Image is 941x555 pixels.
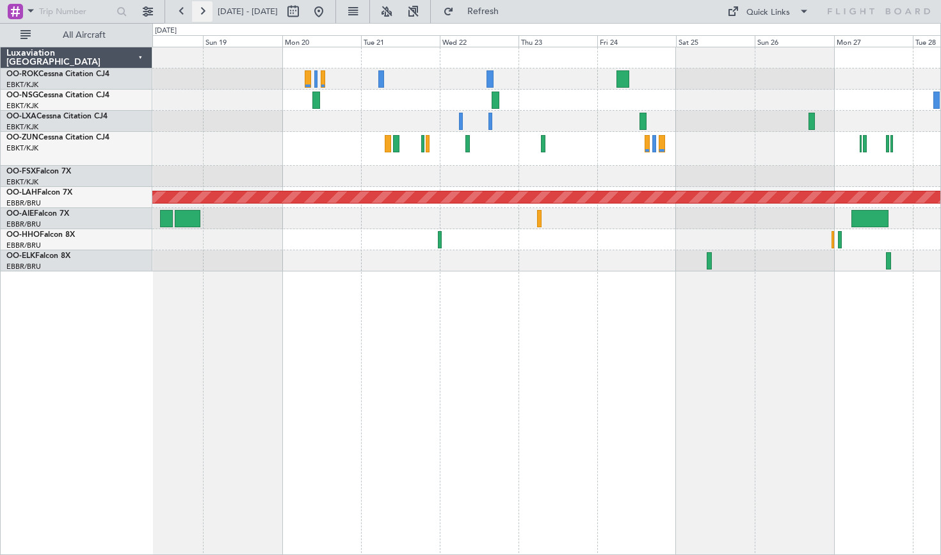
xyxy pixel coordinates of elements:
span: OO-HHO [6,231,40,239]
a: OO-ROKCessna Citation CJ4 [6,70,109,78]
button: All Aircraft [14,25,139,45]
div: Quick Links [746,6,790,19]
span: OO-ROK [6,70,38,78]
div: [DATE] [155,26,177,36]
button: Quick Links [721,1,816,22]
a: EBKT/KJK [6,177,38,187]
div: Sat 25 [676,35,755,47]
a: EBKT/KJK [6,143,38,153]
a: OO-AIEFalcon 7X [6,210,69,218]
span: OO-LXA [6,113,36,120]
a: OO-ZUNCessna Citation CJ4 [6,134,109,141]
a: OO-NSGCessna Citation CJ4 [6,92,109,99]
a: EBKT/KJK [6,122,38,132]
a: EBKT/KJK [6,80,38,90]
a: EBBR/BRU [6,262,41,271]
div: Mon 20 [282,35,361,47]
a: OO-LXACessna Citation CJ4 [6,113,108,120]
div: Thu 23 [519,35,597,47]
div: Sun 19 [203,35,282,47]
div: Tue 21 [361,35,440,47]
div: Sun 26 [755,35,833,47]
div: Sat 18 [124,35,203,47]
input: Trip Number [39,2,113,21]
span: OO-NSG [6,92,38,99]
span: [DATE] - [DATE] [218,6,278,17]
span: OO-ZUN [6,134,38,141]
a: OO-LAHFalcon 7X [6,189,72,197]
button: Refresh [437,1,514,22]
a: EBBR/BRU [6,220,41,229]
a: OO-FSXFalcon 7X [6,168,71,175]
a: EBBR/BRU [6,241,41,250]
a: EBKT/KJK [6,101,38,111]
span: OO-ELK [6,252,35,260]
a: EBBR/BRU [6,198,41,208]
a: OO-HHOFalcon 8X [6,231,75,239]
span: OO-AIE [6,210,34,218]
div: Mon 27 [834,35,913,47]
span: All Aircraft [33,31,135,40]
span: OO-LAH [6,189,37,197]
div: Fri 24 [597,35,676,47]
div: Wed 22 [440,35,519,47]
span: Refresh [456,7,510,16]
span: OO-FSX [6,168,36,175]
a: OO-ELKFalcon 8X [6,252,70,260]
